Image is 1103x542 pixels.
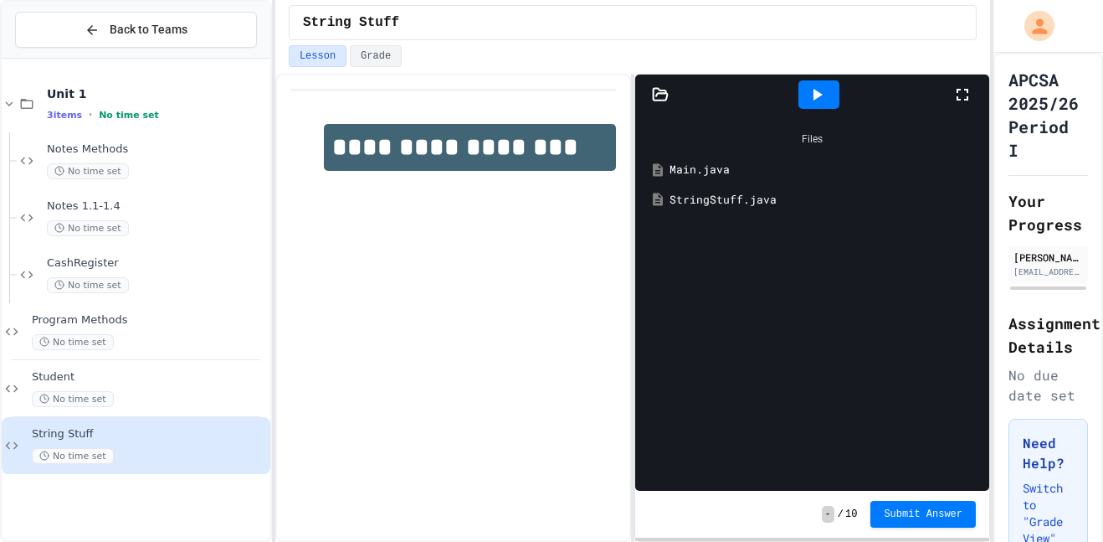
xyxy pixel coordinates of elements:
[47,199,267,214] span: Notes 1.1-1.4
[32,448,114,464] span: No time set
[884,508,962,521] span: Submit Answer
[47,163,129,179] span: No time set
[870,501,976,528] button: Submit Answer
[47,277,129,293] span: No time set
[99,110,159,121] span: No time set
[1013,266,1083,278] div: [EMAIL_ADDRESS][DOMAIN_NAME]
[303,13,399,33] span: String Stuff
[1008,365,1088,405] div: No due date set
[32,391,114,407] span: No time set
[289,45,346,67] button: Lesson
[32,370,267,385] span: Student
[15,12,257,48] button: Back to Teams
[838,508,844,521] span: /
[89,108,92,121] span: •
[644,123,981,155] div: Files
[669,192,979,209] div: StringStuff.java
[1008,312,1088,359] h2: Assignment Details
[1023,433,1074,473] h3: Need Help?
[47,110,82,121] span: 3 items
[845,508,857,521] span: 10
[110,21,187,39] span: Back to Teams
[822,506,834,523] span: -
[32,334,114,350] span: No time set
[47,142,267,157] span: Notes Methods
[1008,189,1088,236] h2: Your Progress
[1008,68,1088,162] h1: APCSA 2025/26 Period I
[1013,250,1083,265] div: [PERSON_NAME]
[47,220,129,236] span: No time set
[32,313,267,328] span: Program Methods
[350,45,402,67] button: Grade
[1007,7,1059,45] div: My Account
[669,162,979,178] div: Main.java
[47,86,267,101] span: Unit 1
[32,427,267,441] span: String Stuff
[47,256,267,271] span: CashRegister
